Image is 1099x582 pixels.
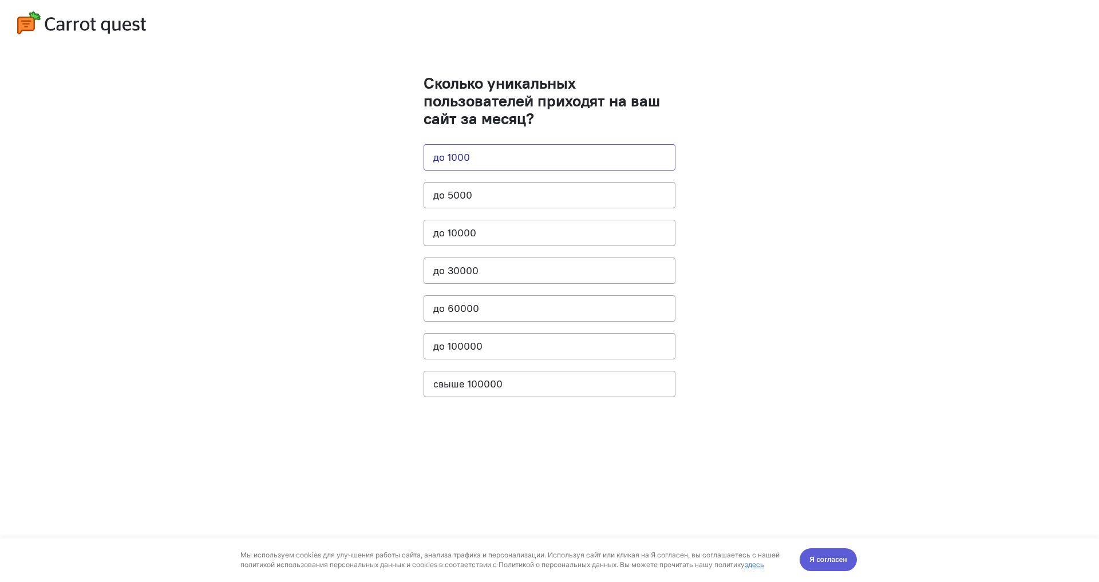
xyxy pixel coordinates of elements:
button: до 10000 [424,220,675,246]
button: до 5000 [424,182,675,208]
button: до 60000 [424,295,675,322]
img: logo [17,11,146,34]
button: до 100000 [424,333,675,359]
button: до 1000 [424,144,675,171]
a: здесь [745,23,764,31]
span: Я согласен [809,17,847,28]
div: Мы используем cookies для улучшения работы сайта, анализа трафика и персонализации. Используя сай... [240,13,786,32]
button: до 30000 [424,258,675,284]
button: свыше 100000 [424,371,675,397]
h1: Сколько уникальных пользователей приходят на ваш сайт за месяц? [424,74,675,127]
button: Я согласен [800,11,857,34]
